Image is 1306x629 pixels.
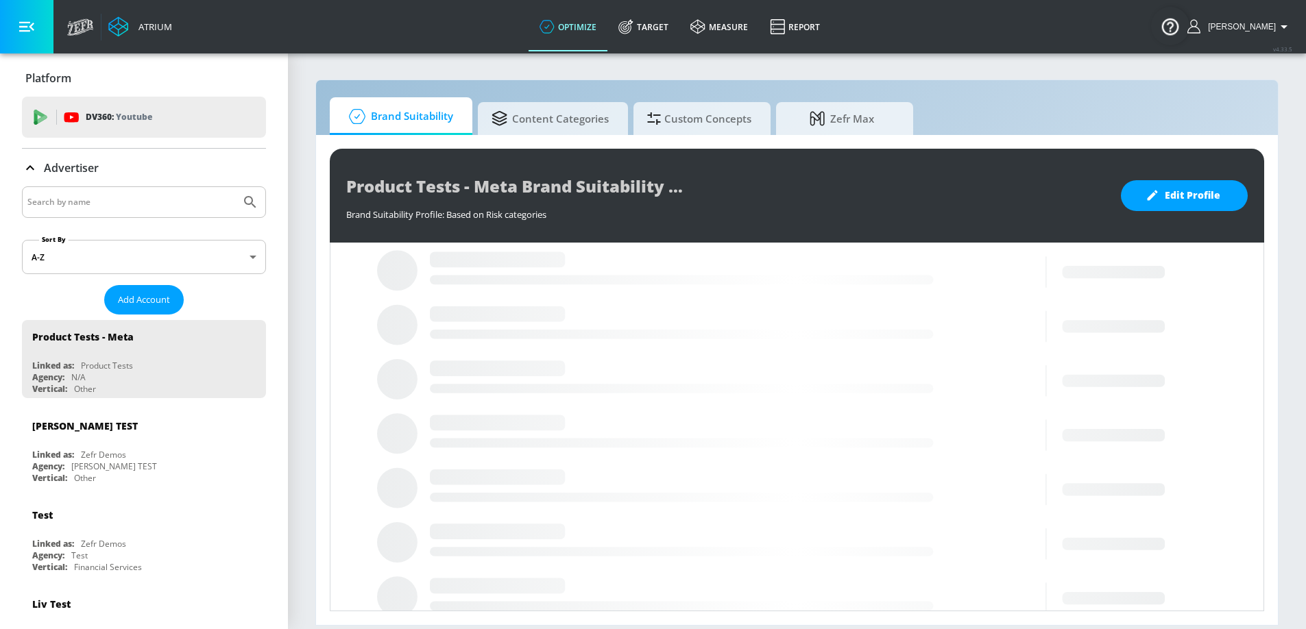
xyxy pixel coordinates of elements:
[81,360,133,371] div: Product Tests
[32,449,74,460] div: Linked as:
[133,21,172,33] div: Atrium
[74,383,96,395] div: Other
[343,100,453,133] span: Brand Suitability
[1273,45,1292,53] span: v 4.33.5
[27,193,235,211] input: Search by name
[1148,187,1220,204] span: Edit Profile
[32,550,64,561] div: Agency:
[529,2,607,51] a: optimize
[679,2,759,51] a: measure
[71,460,157,472] div: [PERSON_NAME] TEST
[108,16,172,37] a: Atrium
[22,498,266,576] div: TestLinked as:Zefr DemosAgency:TestVertical:Financial Services
[22,97,266,138] div: DV360: Youtube
[1187,18,1292,35] button: [PERSON_NAME]
[116,110,152,124] p: Youtube
[22,409,266,487] div: [PERSON_NAME] TESTLinked as:Zefr DemosAgency:[PERSON_NAME] TESTVertical:Other
[32,360,74,371] div: Linked as:
[81,538,126,550] div: Zefr Demos
[1202,22,1276,32] span: login as: lindsay.benharris@zefr.com
[647,102,751,135] span: Custom Concepts
[32,419,138,432] div: [PERSON_NAME] TEST
[32,472,67,484] div: Vertical:
[32,561,67,573] div: Vertical:
[1121,180,1248,211] button: Edit Profile
[74,472,96,484] div: Other
[607,2,679,51] a: Target
[346,201,1107,221] div: Brand Suitability Profile: Based on Risk categories
[32,371,64,383] div: Agency:
[32,508,53,521] div: Test
[22,320,266,398] div: Product Tests - MetaLinked as:Product TestsAgency:N/AVertical:Other
[759,2,831,51] a: Report
[86,110,152,125] p: DV360:
[25,71,71,86] p: Platform
[104,285,184,314] button: Add Account
[71,550,88,561] div: Test
[74,561,142,573] div: Financial Services
[32,597,71,610] div: Liv Test
[32,330,134,343] div: Product Tests - Meta
[71,371,86,383] div: N/A
[44,160,99,175] p: Advertiser
[81,449,126,460] div: Zefr Demos
[118,292,170,308] span: Add Account
[39,235,69,244] label: Sort By
[22,59,266,97] div: Platform
[32,460,64,472] div: Agency:
[32,538,74,550] div: Linked as:
[22,149,266,187] div: Advertiser
[22,240,266,274] div: A-Z
[1151,7,1189,45] button: Open Resource Center
[492,102,609,135] span: Content Categories
[32,383,67,395] div: Vertical:
[790,102,894,135] span: Zefr Max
